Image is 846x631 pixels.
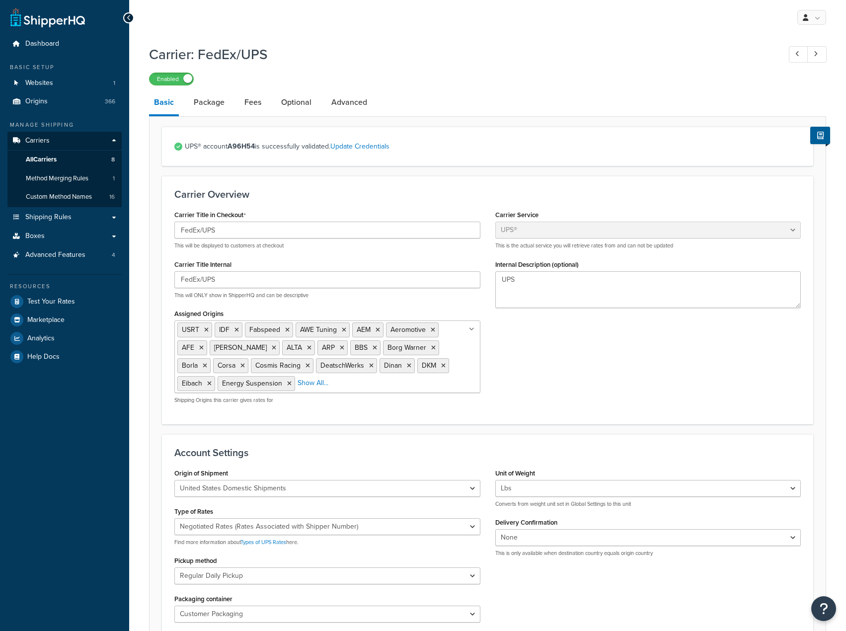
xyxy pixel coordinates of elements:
[7,35,122,53] a: Dashboard
[495,500,801,508] p: Converts from weight unit set in Global Settings to this unit
[255,360,301,371] span: Cosmis Racing
[228,141,255,152] strong: A96H54
[7,329,122,347] a: Analytics
[25,97,48,106] span: Origins
[109,193,115,201] span: 16
[7,74,122,92] a: Websites1
[27,316,65,324] span: Marketplace
[495,550,801,557] p: This is only available when destination country equals origin country
[189,90,230,114] a: Package
[25,40,59,48] span: Dashboard
[7,169,122,188] a: Method Merging Rules1
[495,261,579,268] label: Internal Description (optional)
[185,140,801,154] span: UPS® account is successfully validated.
[789,46,808,63] a: Previous Record
[357,324,371,335] span: AEM
[7,92,122,111] a: Origins366
[219,324,230,335] span: IDF
[7,208,122,227] a: Shipping Rules
[810,127,830,144] button: Show Help Docs
[174,310,224,317] label: Assigned Origins
[174,211,246,219] label: Carrier Title in Checkout
[330,141,389,152] a: Update Credentials
[7,246,122,264] a: Advanced Features4
[807,46,827,63] a: Next Record
[387,342,426,353] span: Borg Warner
[111,156,115,164] span: 8
[27,334,55,343] span: Analytics
[7,188,122,206] a: Custom Method Names16
[174,292,480,299] p: This will ONLY show in ShipperHQ and can be descriptive
[495,211,538,219] label: Carrier Service
[326,90,372,114] a: Advanced
[182,342,194,353] span: AFE
[355,342,368,353] span: BBS
[322,342,335,353] span: ARP
[298,378,328,388] a: Show All...
[222,378,282,389] span: Energy Suspension
[182,360,198,371] span: Borla
[7,188,122,206] li: Custom Method Names
[27,353,60,361] span: Help Docs
[174,557,217,564] label: Pickup method
[26,193,92,201] span: Custom Method Names
[174,242,480,249] p: This will be displayed to customers at checkout
[495,242,801,249] p: This is the actual service you will retrieve rates from and can not be updated
[174,447,801,458] h3: Account Settings
[27,298,75,306] span: Test Your Rates
[495,519,557,526] label: Delivery Confirmation
[174,470,228,477] label: Origin of Shipment
[390,324,426,335] span: Aeromotive
[174,261,231,268] label: Carrier Title Internal
[25,79,53,87] span: Websites
[7,74,122,92] li: Websites
[249,324,280,335] span: Fabspeed
[495,271,801,308] textarea: UPS
[300,324,337,335] span: AWE Tuning
[113,174,115,183] span: 1
[7,63,122,72] div: Basic Setup
[25,251,85,259] span: Advanced Features
[240,538,286,546] a: Types of UPS Rates
[276,90,316,114] a: Optional
[174,508,213,515] label: Type of Rates
[174,396,480,404] p: Shipping Origins this carrier gives rates for
[7,132,122,150] a: Carriers
[7,227,122,245] a: Boxes
[105,97,115,106] span: 366
[112,251,115,259] span: 4
[174,539,480,546] p: Find more information about here.
[384,360,402,371] span: Dinan
[7,151,122,169] a: AllCarriers8
[7,293,122,311] a: Test Your Rates
[811,596,836,621] button: Open Resource Center
[495,470,535,477] label: Unit of Weight
[113,79,115,87] span: 1
[150,73,193,85] label: Enabled
[7,282,122,291] div: Resources
[25,232,45,240] span: Boxes
[7,311,122,329] a: Marketplace
[287,342,302,353] span: ALTA
[422,360,436,371] span: DKM
[149,90,179,116] a: Basic
[214,342,267,353] span: [PERSON_NAME]
[7,348,122,366] li: Help Docs
[239,90,266,114] a: Fees
[182,378,202,389] span: Eibach
[7,132,122,207] li: Carriers
[7,121,122,129] div: Manage Shipping
[25,137,50,145] span: Carriers
[26,174,88,183] span: Method Merging Rules
[7,169,122,188] li: Method Merging Rules
[174,595,232,603] label: Packaging container
[7,92,122,111] li: Origins
[25,213,72,222] span: Shipping Rules
[218,360,235,371] span: Corsa
[182,324,199,335] span: USRT
[7,246,122,264] li: Advanced Features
